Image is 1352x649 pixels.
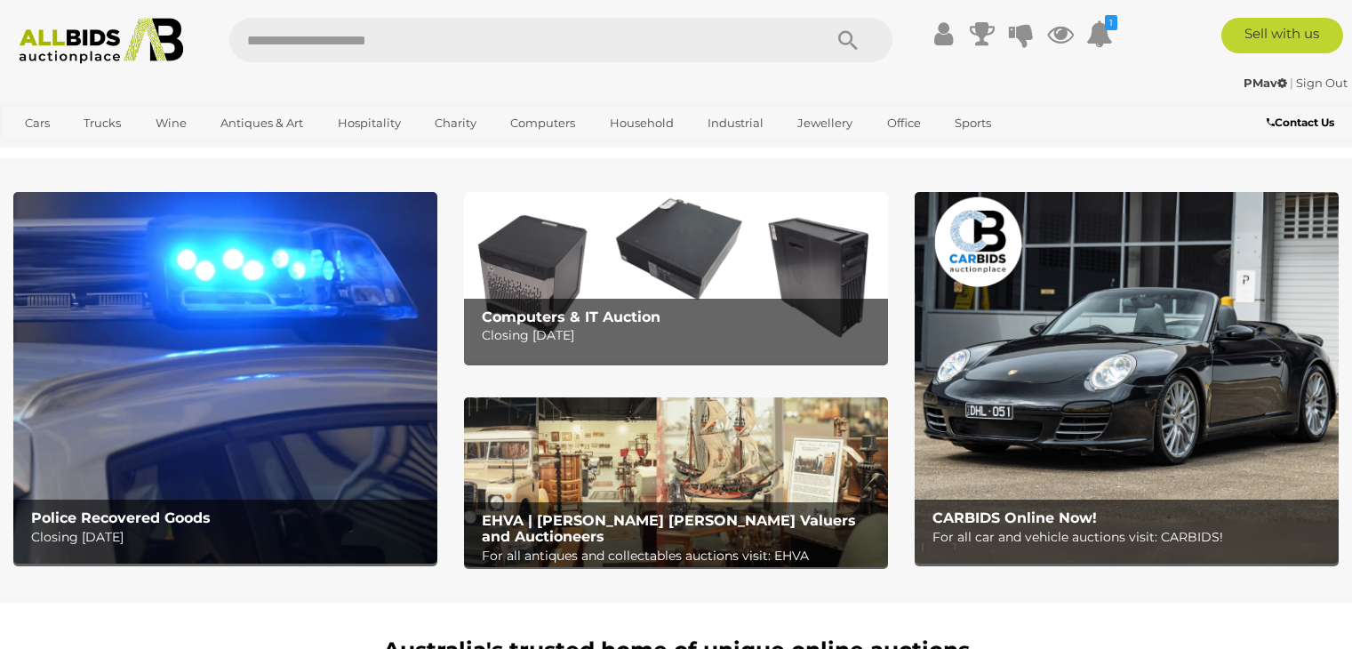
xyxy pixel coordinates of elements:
[31,509,211,526] b: Police Recovered Goods
[786,108,864,138] a: Jewellery
[696,108,775,138] a: Industrial
[209,108,315,138] a: Antiques & Art
[13,192,437,564] a: Police Recovered Goods Police Recovered Goods Closing [DATE]
[1244,76,1290,90] a: PMav
[464,192,888,362] img: Computers & IT Auction
[499,108,587,138] a: Computers
[876,108,932,138] a: Office
[13,138,163,167] a: [GEOGRAPHIC_DATA]
[1244,76,1287,90] strong: PMav
[804,18,892,62] button: Search
[1221,18,1343,53] a: Sell with us
[932,526,1330,549] p: For all car and vehicle auctions visit: CARBIDS!
[943,108,1003,138] a: Sports
[1296,76,1348,90] a: Sign Out
[144,108,198,138] a: Wine
[1290,76,1293,90] span: |
[482,308,660,325] b: Computers & IT Auction
[31,526,428,549] p: Closing [DATE]
[482,512,856,545] b: EHVA | [PERSON_NAME] [PERSON_NAME] Valuers and Auctioneers
[598,108,685,138] a: Household
[72,108,132,138] a: Trucks
[932,509,1097,526] b: CARBIDS Online Now!
[13,192,437,564] img: Police Recovered Goods
[1267,113,1339,132] a: Contact Us
[326,108,412,138] a: Hospitality
[464,397,888,567] a: EHVA | Evans Hastings Valuers and Auctioneers EHVA | [PERSON_NAME] [PERSON_NAME] Valuers and Auct...
[482,324,879,347] p: Closing [DATE]
[10,18,193,64] img: Allbids.com.au
[1086,18,1113,50] a: 1
[464,397,888,567] img: EHVA | Evans Hastings Valuers and Auctioneers
[915,192,1339,564] a: CARBIDS Online Now! CARBIDS Online Now! For all car and vehicle auctions visit: CARBIDS!
[423,108,488,138] a: Charity
[482,545,879,567] p: For all antiques and collectables auctions visit: EHVA
[1267,116,1334,129] b: Contact Us
[13,108,61,138] a: Cars
[915,192,1339,564] img: CARBIDS Online Now!
[1105,15,1117,30] i: 1
[464,192,888,362] a: Computers & IT Auction Computers & IT Auction Closing [DATE]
